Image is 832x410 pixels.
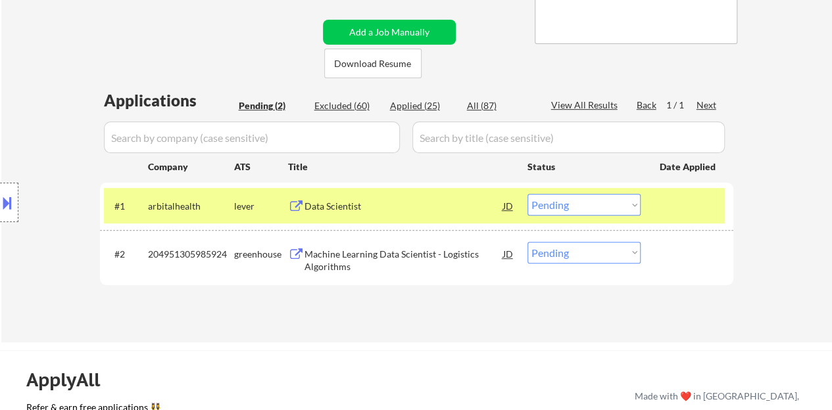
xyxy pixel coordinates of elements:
div: 1 / 1 [666,99,697,112]
div: JD [502,242,515,265]
div: greenhouse [234,248,288,261]
div: Status [527,154,641,178]
div: JD [502,194,515,217]
button: Download Resume [324,49,422,78]
div: Next [697,99,718,112]
input: Search by company (case sensitive) [104,122,400,153]
div: lever [234,200,288,213]
input: Search by title (case sensitive) [412,122,725,153]
div: Excluded (60) [314,99,380,112]
div: Date Applied [660,160,718,173]
div: Applied (25) [390,99,456,112]
div: Pending (2) [239,99,305,112]
div: View All Results [551,99,622,112]
div: All (87) [467,99,533,112]
div: ApplyAll [26,369,115,391]
div: Data Scientist [305,200,503,213]
div: Title [288,160,515,173]
div: ATS [234,160,288,173]
button: Add a Job Manually [323,20,456,45]
div: Machine Learning Data Scientist - Logistics Algorithms [305,248,503,273]
div: Back [637,99,658,112]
